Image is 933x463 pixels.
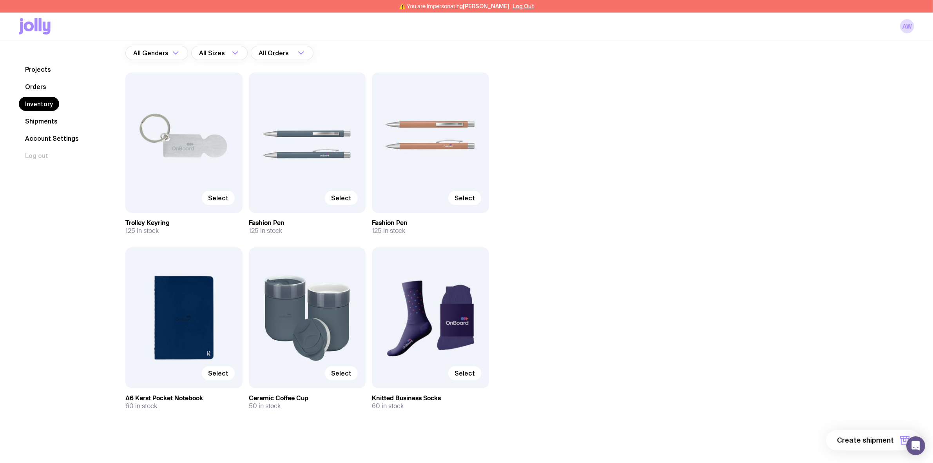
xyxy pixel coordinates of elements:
[199,46,226,60] span: All Sizes
[455,369,475,377] span: Select
[125,219,243,227] h3: Trolley Keyring
[455,194,475,202] span: Select
[19,97,59,111] a: Inventory
[513,3,534,9] button: Log Out
[259,46,290,60] span: All Orders
[226,46,230,60] input: Search for option
[133,46,170,60] span: All Genders
[125,46,188,60] div: Search for option
[191,46,248,60] div: Search for option
[826,430,920,450] button: Create shipment
[208,369,228,377] span: Select
[19,131,85,145] a: Account Settings
[837,436,894,445] span: Create shipment
[125,227,159,235] span: 125 in stock
[125,402,157,410] span: 60 in stock
[19,149,54,163] button: Log out
[463,3,509,9] span: [PERSON_NAME]
[249,394,366,402] h3: Ceramic Coffee Cup
[331,369,351,377] span: Select
[372,219,489,227] h3: Fashion Pen
[906,436,925,455] div: Open Intercom Messenger
[19,62,57,76] a: Projects
[372,227,405,235] span: 125 in stock
[249,219,366,227] h3: Fashion Pen
[331,194,351,202] span: Select
[19,80,53,94] a: Orders
[19,114,64,128] a: Shipments
[125,394,243,402] h3: A6 Karst Pocket Notebook
[372,394,489,402] h3: Knitted Business Socks
[251,46,313,60] div: Search for option
[900,19,914,33] a: AW
[372,402,404,410] span: 60 in stock
[208,194,228,202] span: Select
[249,227,282,235] span: 125 in stock
[249,402,281,410] span: 50 in stock
[399,3,509,9] span: ⚠️ You are impersonating
[290,46,295,60] input: Search for option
